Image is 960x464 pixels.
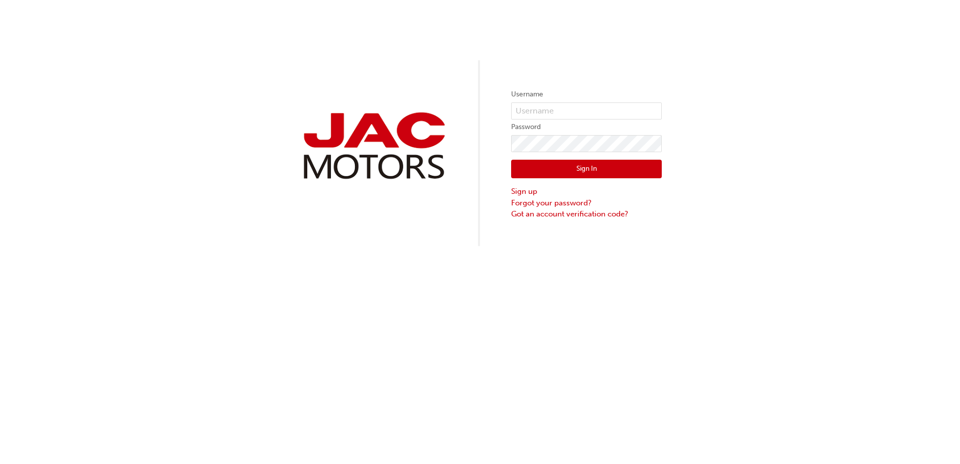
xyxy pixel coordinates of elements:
label: Password [511,121,662,133]
label: Username [511,88,662,100]
a: Forgot your password? [511,197,662,209]
input: Username [511,102,662,120]
img: jac-portal [298,108,449,183]
a: Sign up [511,186,662,197]
a: Got an account verification code? [511,208,662,220]
button: Sign In [511,160,662,179]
